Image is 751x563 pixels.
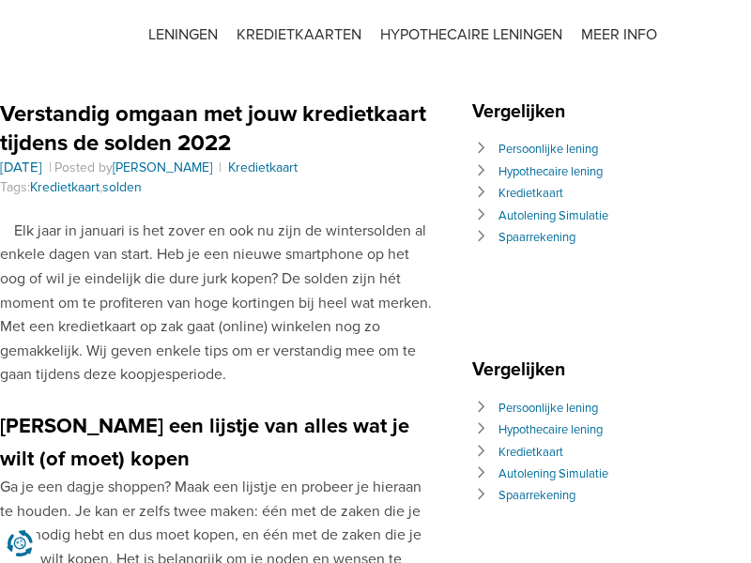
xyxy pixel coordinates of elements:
a: Hypothecaire lening [498,422,603,437]
a: Kredietkaart [498,445,563,460]
a: Spaarrekening [498,230,575,245]
span: Posted by [54,160,216,175]
a: Autolening Simulatie [498,208,608,223]
span: | [46,160,54,175]
span: Vergelijken [472,100,575,123]
a: Persoonlijke lening [498,401,598,416]
a: Kredietkaart [498,186,563,201]
a: Hypothecaire lening [498,164,603,179]
span: | [216,160,224,175]
a: Kredietkaart [228,160,298,175]
a: Spaarrekening [498,488,575,503]
a: Autolening Simulatie [498,466,608,481]
img: svg%3E [704,19,732,47]
a: solden [102,179,142,195]
a: Kredietkaart [30,179,100,195]
a: Persoonlijke lening [498,142,598,157]
span: Vergelijken [472,358,575,381]
a: [PERSON_NAME] [113,160,212,175]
